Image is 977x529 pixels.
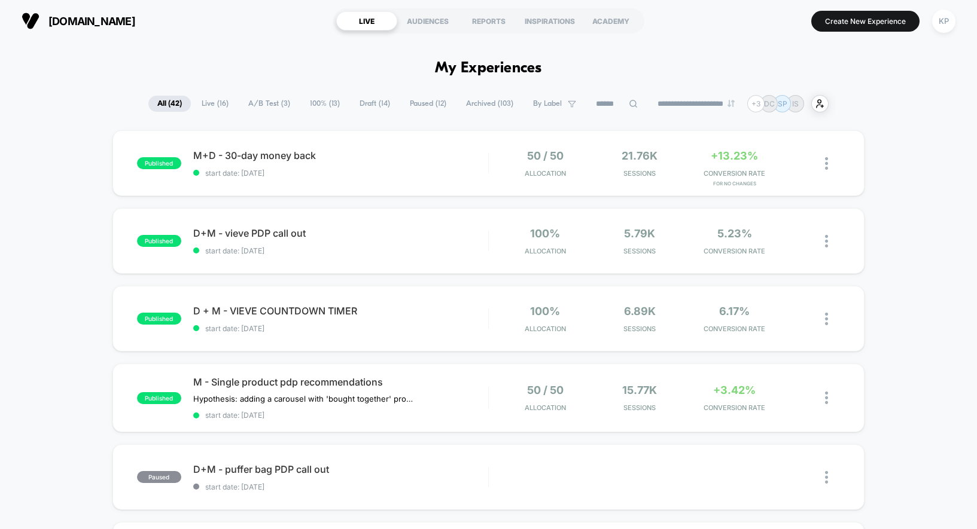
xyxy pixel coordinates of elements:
div: + 3 [747,95,765,112]
span: 6.17% [719,305,750,317]
h1: My Experiences [435,60,542,77]
span: 100% [530,227,560,240]
img: end [728,100,735,107]
span: published [137,235,181,247]
img: close [825,235,828,247]
span: Allocation [525,247,566,255]
span: Allocation [525,169,566,178]
span: 6.89k [624,305,656,317]
div: AUDIENCES [397,11,458,30]
button: [DOMAIN_NAME] [18,11,139,30]
p: DC [764,99,775,108]
span: 50 / 50 [527,149,564,162]
span: All ( 42 ) [148,96,191,112]
span: Sessions [595,325,684,333]
span: start date: [DATE] [193,411,488,420]
button: KP [929,9,959,33]
span: +3.42% [713,384,756,396]
span: Allocation [525,325,566,333]
span: published [137,392,181,404]
span: Paused ( 12 ) [401,96,455,112]
span: D+M - puffer bag PDP call out [193,463,488,475]
span: Sessions [595,247,684,255]
span: By Label [533,99,562,108]
span: Hypothesis: adding a carousel with 'bought together' product recommendations to PDPs will increas... [193,394,415,403]
span: [DOMAIN_NAME] [48,15,135,27]
div: ACADEMY [580,11,641,30]
span: 5.23% [717,227,752,240]
span: Draft ( 14 ) [351,96,399,112]
button: Create New Experience [811,11,920,32]
span: M - Single product pdp recommendations [193,376,488,388]
span: Sessions [595,403,684,412]
span: Allocation [525,403,566,412]
div: KP [932,10,955,33]
span: M+D - 30-day money back [193,149,488,161]
img: close [825,471,828,484]
div: LIVE [336,11,397,30]
span: Archived ( 103 ) [457,96,522,112]
span: D+M - vieve PDP call out [193,227,488,239]
span: start date: [DATE] [193,324,488,333]
span: CONVERSION RATE [690,403,778,412]
div: INSPIRATIONS [519,11,580,30]
span: start date: [DATE] [193,169,488,178]
img: close [825,313,828,325]
span: published [137,157,181,169]
span: +13.23% [711,149,758,162]
span: 15.77k [622,384,657,396]
span: published [137,313,181,325]
span: 100% [530,305,560,317]
img: close [825,157,828,170]
img: close [825,392,828,404]
span: CONVERSION RATE [690,247,778,255]
span: 21.76k [622,149,658,162]
span: paused [137,471,181,483]
span: CONVERSION RATE [690,169,778,178]
span: CONVERSION RATE [690,325,778,333]
span: Live ( 16 ) [193,96,238,112]
span: D + M - VIEVE COUNTDOWN TIMER [193,305,488,317]
p: SP [778,99,787,108]
span: 100% ( 13 ) [301,96,349,112]
div: REPORTS [458,11,519,30]
span: Sessions [595,169,684,178]
p: IS [792,99,799,108]
span: start date: [DATE] [193,246,488,255]
span: start date: [DATE] [193,482,488,491]
span: 5.79k [624,227,655,240]
span: A/B Test ( 3 ) [239,96,299,112]
span: for no changes [690,181,778,186]
span: 50 / 50 [527,384,564,396]
img: Visually logo [22,12,39,30]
